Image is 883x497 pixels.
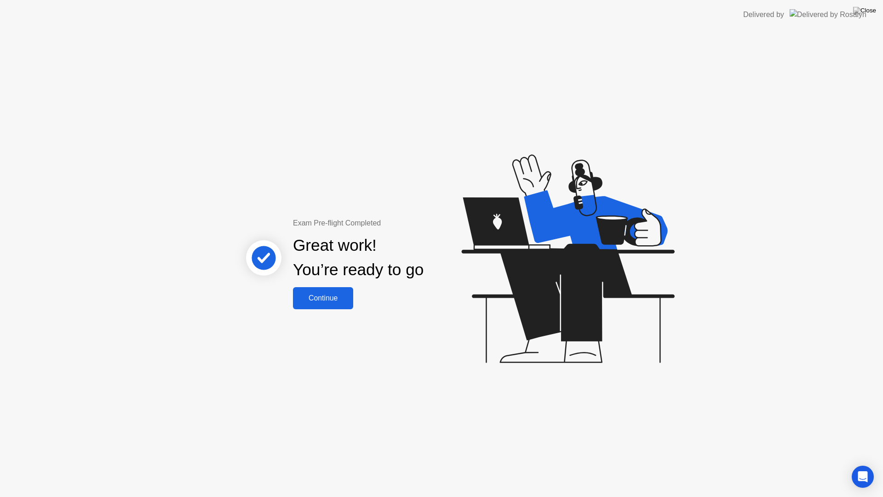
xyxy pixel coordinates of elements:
div: Open Intercom Messenger [852,466,874,488]
button: Continue [293,287,353,309]
img: Delivered by Rosalyn [790,9,866,20]
div: Continue [296,294,350,302]
div: Delivered by [743,9,784,20]
div: Great work! You’re ready to go [293,233,424,282]
div: Exam Pre-flight Completed [293,218,483,229]
img: Close [853,7,876,14]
